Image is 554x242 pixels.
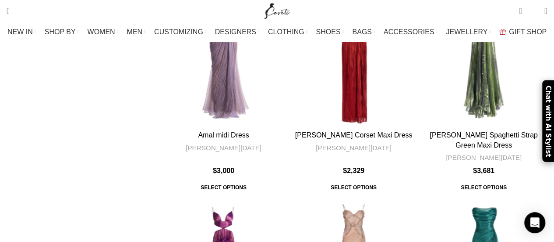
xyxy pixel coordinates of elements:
[213,167,217,174] span: $
[127,28,143,36] span: MEN
[343,167,364,174] bdi: 2,329
[455,180,513,195] span: Select options
[88,28,115,36] span: WOMEN
[198,131,249,139] a: Amal midi Dress
[384,28,434,36] span: ACCESSORIES
[2,23,552,41] div: Main navigation
[45,23,79,41] a: SHOP BY
[524,212,545,233] div: Open Intercom Messenger
[316,28,340,36] span: SHOES
[384,23,438,41] a: ACCESSORIES
[194,180,253,195] a: Select options for “Amal midi Dress”
[352,23,374,41] a: BAGS
[515,2,526,20] a: 0
[316,143,392,152] a: [PERSON_NAME][DATE]
[45,28,76,36] span: SHOP BY
[509,28,547,36] span: GIFT SHOP
[268,28,304,36] span: CLOTHING
[295,131,413,139] a: [PERSON_NAME] Corset Maxi Dress
[529,2,538,20] div: My Wishlist
[343,167,347,174] span: $
[446,23,490,41] a: JEWELLERY
[473,167,477,174] span: $
[446,28,487,36] span: JEWELLERY
[262,7,292,14] a: Site logo
[7,28,33,36] span: NEW IN
[455,180,513,195] a: Select options for “Lethia Spaghetti Strap Green Maxi Dress”
[127,23,145,41] a: MEN
[520,4,526,11] span: 0
[7,23,36,41] a: NEW IN
[88,23,118,41] a: WOMEN
[499,29,506,35] img: GiftBag
[352,28,371,36] span: BAGS
[268,23,307,41] a: CLOTHING
[499,23,547,41] a: GIFT SHOP
[194,180,253,195] span: Select options
[446,153,522,162] a: [PERSON_NAME][DATE]
[473,167,494,174] bdi: 3,681
[316,23,343,41] a: SHOES
[154,23,206,41] a: CUSTOMIZING
[325,180,383,195] span: Select options
[154,28,203,36] span: CUSTOMIZING
[213,167,234,174] bdi: 3,000
[531,9,537,15] span: 0
[215,28,256,36] span: DESIGNERS
[215,23,259,41] a: DESIGNERS
[186,143,261,152] a: [PERSON_NAME][DATE]
[430,131,537,148] a: [PERSON_NAME] Spaghetti Strap Green Maxi Dress
[325,180,383,195] a: Select options for “Carla Sweetheart Corset Maxi Dress”
[2,2,14,20] a: Search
